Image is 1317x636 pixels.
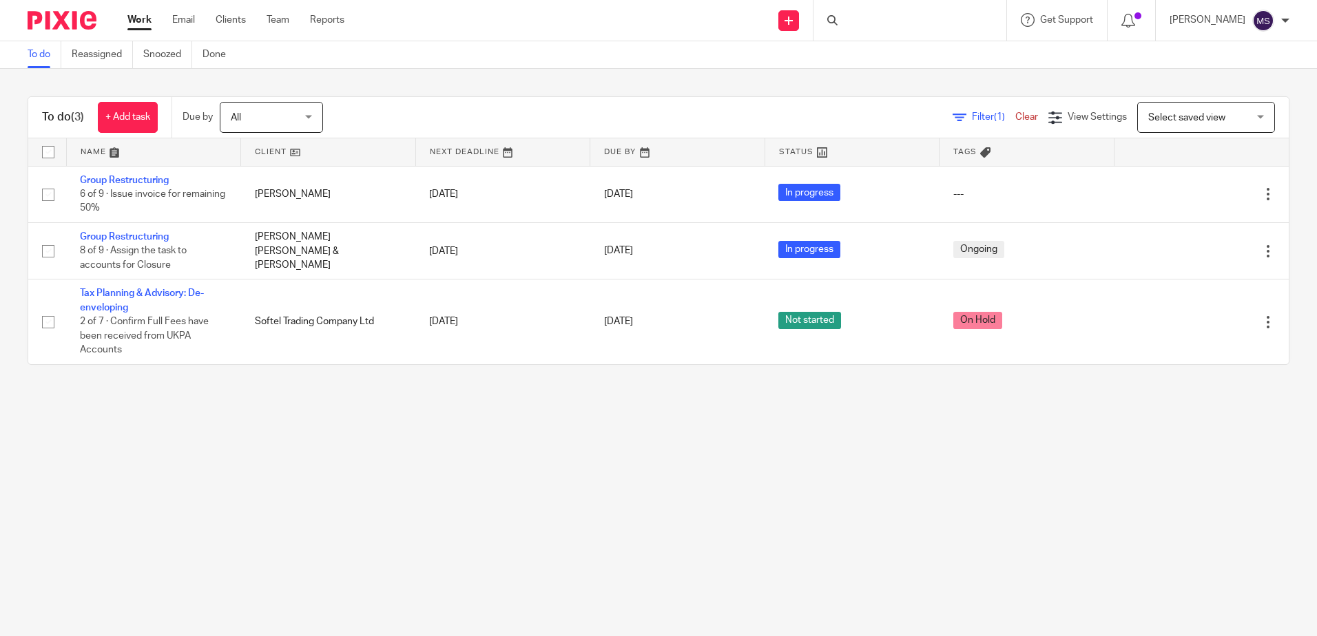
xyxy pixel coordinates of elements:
[172,13,195,27] a: Email
[98,102,158,133] a: + Add task
[28,11,96,30] img: Pixie
[972,112,1015,122] span: Filter
[143,41,192,68] a: Snoozed
[71,112,84,123] span: (3)
[1148,113,1225,123] span: Select saved view
[203,41,236,68] a: Done
[241,279,416,364] td: Softel Trading Company Ltd
[953,187,1101,201] div: ---
[953,241,1004,258] span: Ongoing
[241,166,416,222] td: [PERSON_NAME]
[183,110,213,124] p: Due by
[778,184,840,201] span: In progress
[778,241,840,258] span: In progress
[28,41,61,68] a: To do
[604,246,633,256] span: [DATE]
[80,288,204,312] a: Tax Planning & Advisory: De-enveloping
[953,312,1002,329] span: On Hold
[1170,13,1245,27] p: [PERSON_NAME]
[72,41,133,68] a: Reassigned
[953,148,977,156] span: Tags
[604,317,633,327] span: [DATE]
[415,222,590,279] td: [DATE]
[1252,10,1274,32] img: svg%3E
[216,13,246,27] a: Clients
[415,166,590,222] td: [DATE]
[415,279,590,364] td: [DATE]
[604,189,633,199] span: [DATE]
[778,312,841,329] span: Not started
[267,13,289,27] a: Team
[80,232,169,242] a: Group Restructuring
[80,246,187,271] span: 8 of 9 · Assign the task to accounts for Closure
[42,110,84,125] h1: To do
[1015,112,1038,122] a: Clear
[1040,15,1093,25] span: Get Support
[994,112,1005,122] span: (1)
[241,222,416,279] td: [PERSON_NAME] [PERSON_NAME] & [PERSON_NAME]
[80,317,209,354] span: 2 of 7 · Confirm Full Fees have been received from UKPA Accounts
[231,113,241,123] span: All
[80,189,225,213] span: 6 of 9 · Issue invoice for remaining 50%
[127,13,152,27] a: Work
[310,13,344,27] a: Reports
[1068,112,1127,122] span: View Settings
[80,176,169,185] a: Group Restructuring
